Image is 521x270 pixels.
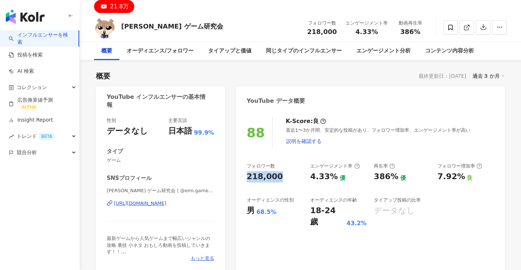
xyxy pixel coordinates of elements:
div: タイアップと価値 [208,47,251,55]
div: YouTube インフルエンサーの基本情報 [107,93,211,109]
div: 直近1〜3か月間、安定的な投稿があり、フォロワー増加率、エンゲージメント率が高い [286,127,494,148]
a: 投稿を検索 [9,51,43,59]
span: 説明を確認する [286,138,322,144]
div: 良 [467,174,473,182]
div: 68.5% [257,208,277,216]
div: [URL][DOMAIN_NAME] [114,200,166,207]
span: ゲーム [107,157,214,164]
a: AI 検索 [9,68,34,75]
div: オーディエンス/フォロワー [127,47,194,55]
a: [URL][DOMAIN_NAME] [107,200,214,207]
span: トレンド [17,128,55,144]
div: エンゲージメント率 [346,20,388,27]
span: 競合分析 [17,144,37,161]
div: YouTube データ概要 [247,97,305,105]
a: 広告換算値予測ALPHA [9,97,73,111]
div: 再生率 [374,163,395,169]
div: 218,000 [247,171,283,182]
div: コンテンツ内容分析 [425,47,474,55]
span: もっと見る [191,255,214,262]
span: コレクション [17,79,47,96]
div: データなし [374,205,415,216]
div: 21.8万 [110,1,129,12]
div: 優 [340,174,346,182]
span: 99.9% [194,129,214,137]
div: 主要言語 [168,117,187,124]
span: 386% [400,28,420,35]
span: rise [9,134,14,139]
div: 18-24 歲 [310,205,344,228]
div: 同じタイプのインフルエンサー [266,47,342,55]
div: 7.92% [437,171,465,182]
div: オーディエンスの年齢 [310,197,357,203]
div: 概要 [96,71,110,81]
div: 4.33% [310,171,338,182]
div: フォロワー数 [307,20,337,27]
div: 良 [313,117,319,125]
div: 男 [247,205,255,216]
div: エンゲージメント率 [310,163,360,169]
div: 386% [374,171,398,182]
div: 性別 [107,117,116,124]
div: 88 [247,125,265,140]
div: [PERSON_NAME] ゲーム研究会 [121,22,223,31]
img: KOL Avatar [94,17,116,38]
div: 43.2% [347,219,367,227]
div: データなし [107,126,148,137]
span: 4.33% [355,28,378,35]
span: 218,000 [307,28,337,35]
div: SNSプロフィール [107,174,152,182]
div: エンゲージメント分析 [356,47,411,55]
div: 過去 3 か月 [473,71,505,81]
button: 説明を確認する [286,134,322,148]
img: logo [6,9,45,24]
div: フォロワー数 [247,163,275,169]
div: K-Score : [286,117,326,125]
div: 最終更新日：[DATE] [419,73,466,79]
div: BETA [38,133,55,140]
a: Insight Report [9,117,53,124]
div: 概要 [101,47,112,55]
span: [PERSON_NAME] ゲーム研究会 | @emi.game.study1 | UCUBDKxid8JftUm_cb7Ql3Aw [107,187,214,194]
div: オーディエンスの性別 [247,197,294,203]
div: 優 [400,174,406,182]
div: 動画再生率 [397,20,424,27]
a: searchインフルエンサーを検索 [9,31,73,46]
div: タイプ [107,148,123,155]
div: 日本語 [168,126,192,137]
div: タイアップ投稿の比率 [374,197,421,203]
div: フォロワー増加率 [437,163,482,169]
